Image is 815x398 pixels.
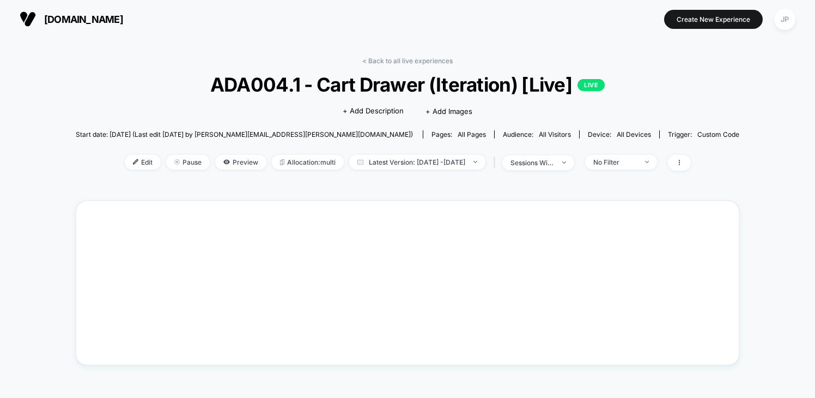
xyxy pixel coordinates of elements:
[617,130,651,138] span: all devices
[503,130,571,138] div: Audience:
[357,159,363,165] img: calendar
[76,130,413,138] span: Start date: [DATE] (Last edit [DATE] by [PERSON_NAME][EMAIL_ADDRESS][PERSON_NAME][DOMAIN_NAME])
[771,8,799,31] button: JP
[510,159,554,167] div: sessions with impression
[349,155,485,170] span: Latest Version: [DATE] - [DATE]
[697,130,739,138] span: Custom Code
[272,155,344,170] span: Allocation: multi
[645,161,649,163] img: end
[215,155,266,170] span: Preview
[579,130,659,138] span: Device:
[133,159,138,165] img: edit
[664,10,763,29] button: Create New Experience
[458,130,486,138] span: all pages
[562,161,566,164] img: end
[593,158,637,166] div: No Filter
[577,79,605,91] p: LIVE
[280,159,284,165] img: rebalance
[668,130,739,138] div: Trigger:
[539,130,571,138] span: All Visitors
[425,107,472,116] span: + Add Images
[125,155,161,170] span: Edit
[166,155,210,170] span: Pause
[20,11,36,27] img: Visually logo
[491,155,502,171] span: |
[16,10,126,28] button: [DOMAIN_NAME]
[473,161,477,163] img: end
[44,14,123,25] span: [DOMAIN_NAME]
[362,57,453,65] a: < Back to all live experiences
[343,106,404,117] span: + Add Description
[109,73,706,96] span: ADA004.1 - Cart Drawer (Iteration) [Live]
[174,159,180,165] img: end
[431,130,486,138] div: Pages:
[774,9,795,30] div: JP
